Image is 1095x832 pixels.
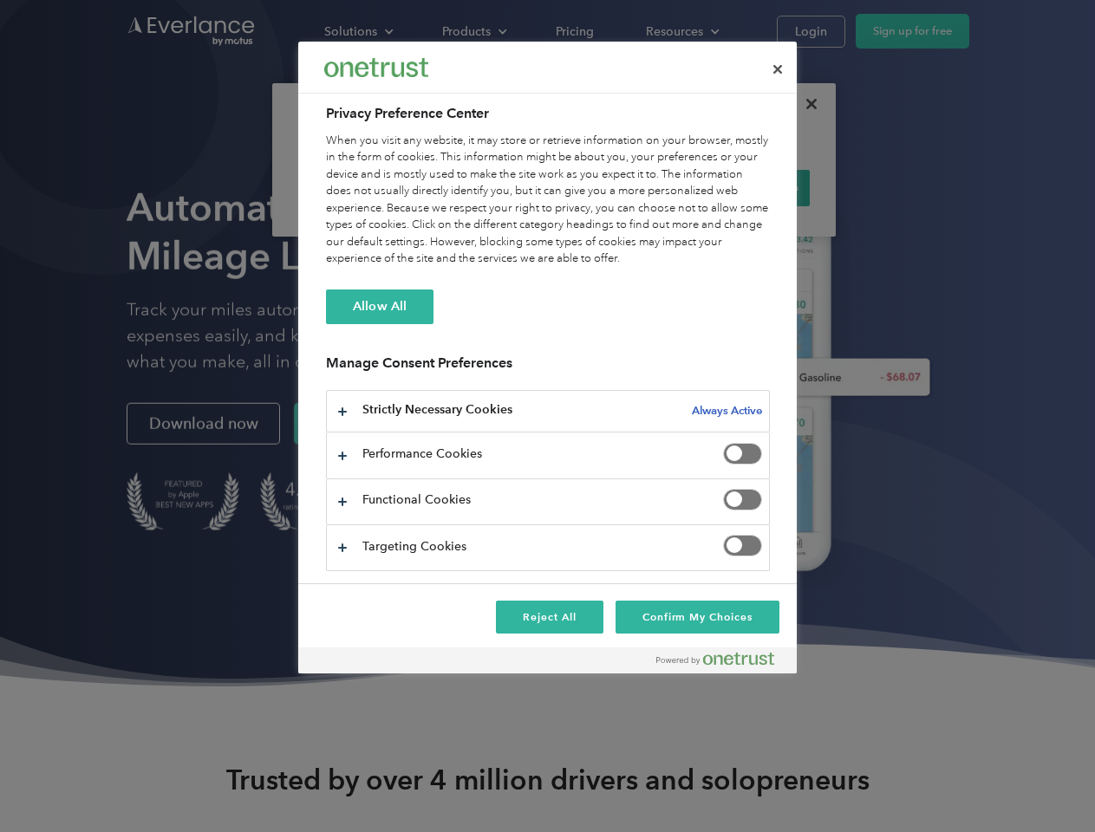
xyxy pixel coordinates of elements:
[324,50,428,85] div: Everlance
[326,354,770,381] h3: Manage Consent Preferences
[496,601,603,634] button: Reject All
[298,42,797,673] div: Preference center
[298,42,797,673] div: Privacy Preference Center
[326,289,433,324] button: Allow All
[759,50,797,88] button: Close
[326,133,770,268] div: When you visit any website, it may store or retrieve information on your browser, mostly in the f...
[324,58,428,76] img: Everlance
[326,103,770,124] h2: Privacy Preference Center
[656,652,774,666] img: Powered by OneTrust Opens in a new Tab
[656,652,788,673] a: Powered by OneTrust Opens in a new Tab
[616,601,779,634] button: Confirm My Choices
